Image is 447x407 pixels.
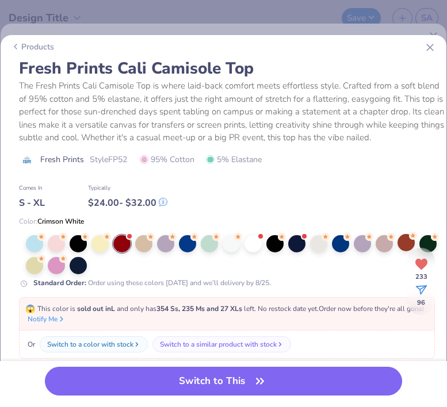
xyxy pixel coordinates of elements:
[88,184,167,193] div: Typically
[140,153,194,166] span: 95% Cotton
[19,57,445,79] div: Fresh Prints Cali Camisole Top
[45,367,403,396] button: Switch to This
[19,184,45,193] div: Comes In
[415,283,427,308] button: share
[28,314,66,324] button: Notify Me
[33,278,86,287] strong: Standard Order :
[415,274,427,280] span: 233
[40,153,84,166] span: Fresh Prints
[25,304,35,314] span: 😱
[160,339,277,350] div: Switch to a similar product with stock
[47,339,133,350] div: Switch to a color with stock
[88,196,167,210] div: $ 24.00 - $ 32.00
[25,339,35,350] span: Or
[156,304,242,313] strong: 354 Ss, 235 Ms and 27 XLs
[37,217,84,226] span: Crimson White
[77,304,115,313] strong: sold out in L
[19,216,445,226] div: Color:
[11,41,54,53] div: Products
[152,336,291,352] button: Switch to a similar product with stock
[40,336,148,352] button: Switch to a color with stock
[25,304,424,313] span: This color is and only has left . No restock date yet. Order now before they're all gone!
[415,255,427,283] button: Unlike
[19,155,35,164] img: brand logo
[19,196,45,210] div: S - XL
[417,298,425,308] span: 96
[19,79,445,144] div: The Fresh Prints Cali Camisole Top is where laid-back comfort meets effortless style. Crafted fro...
[33,278,271,288] div: Order using these colors [DATE] and we’ll delivery by 8/25.
[90,153,127,166] span: Style FP52
[206,153,262,166] span: 5% Elastane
